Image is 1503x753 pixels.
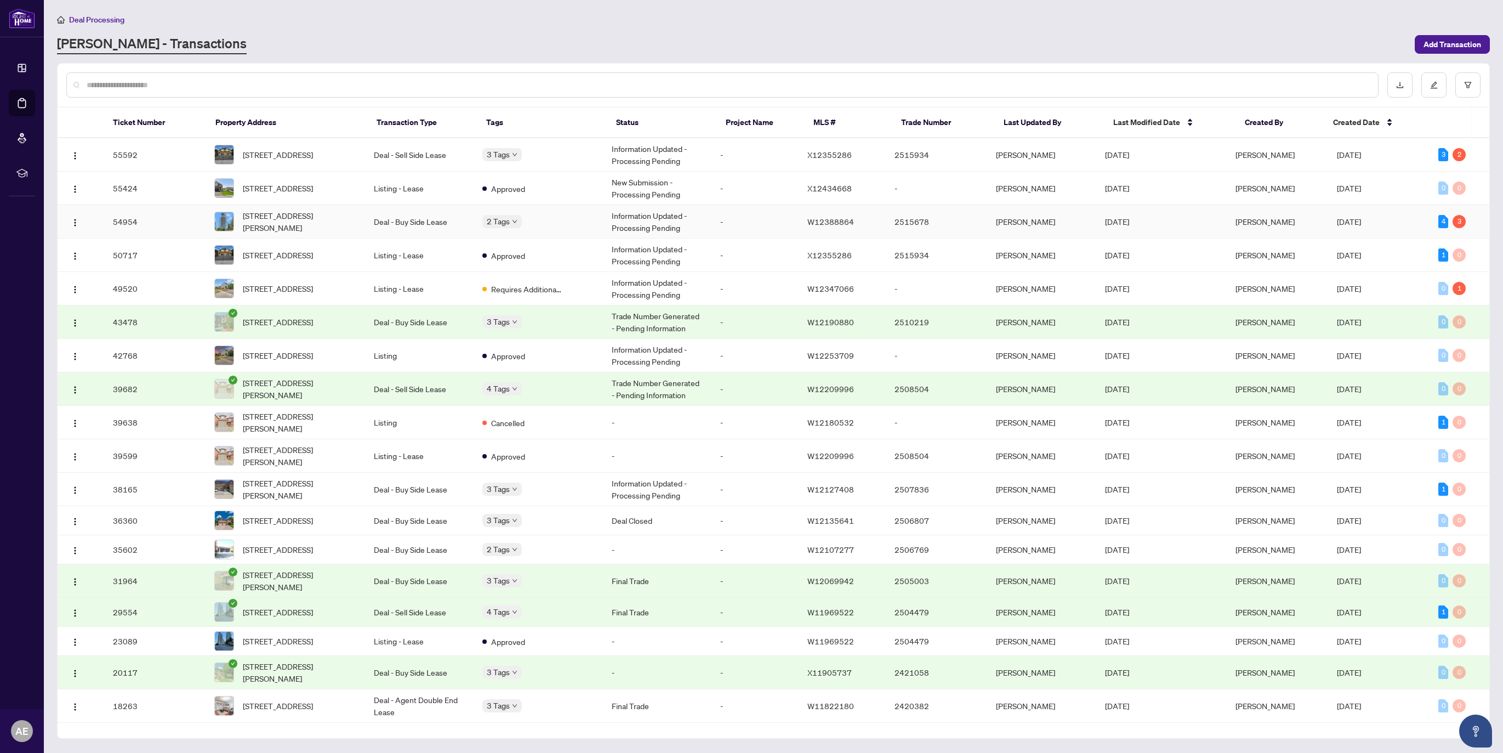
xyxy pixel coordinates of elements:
span: [DATE] [1105,636,1129,646]
td: [PERSON_NAME] [987,172,1096,205]
img: thumbnail-img [215,279,234,298]
th: Last Updated By [995,107,1105,138]
span: 3 Tags [487,148,510,161]
div: 4 [1438,215,1448,228]
img: Logo [71,151,79,160]
span: [PERSON_NAME] [1236,576,1295,586]
span: X12355286 [807,250,852,260]
td: 2515934 [886,138,987,172]
img: thumbnail-img [215,663,234,682]
td: Information Updated - Processing Pending [603,205,711,239]
td: 43478 [104,305,206,339]
div: 0 [1453,248,1466,262]
div: 0 [1453,605,1466,619]
div: 0 [1453,416,1466,429]
td: - [711,406,799,439]
td: 2506807 [886,506,987,535]
td: - [886,272,987,305]
th: Last Modified Date [1105,107,1236,138]
span: [STREET_ADDRESS][PERSON_NAME] [243,444,356,468]
span: Last Modified Date [1113,116,1180,128]
span: W12253709 [807,350,854,360]
div: 0 [1438,315,1448,329]
img: Logo [71,546,79,555]
td: Listing - Lease [365,439,474,473]
td: [PERSON_NAME] [987,473,1096,506]
div: 0 [1453,699,1466,712]
button: edit [1421,72,1447,98]
span: W12209996 [807,451,854,461]
span: Deal Processing [69,15,124,25]
span: [STREET_ADDRESS] [243,282,313,295]
span: [DATE] [1105,350,1129,360]
td: Listing [365,339,474,372]
td: - [886,406,987,439]
td: [PERSON_NAME] [987,305,1096,339]
span: [PERSON_NAME] [1236,317,1295,327]
div: 0 [1453,574,1466,587]
span: filter [1464,81,1472,89]
img: thumbnail-img [215,632,234,650]
td: Information Updated - Processing Pending [603,473,711,506]
span: [PERSON_NAME] [1236,667,1295,677]
td: [PERSON_NAME] [987,439,1096,473]
td: 55424 [104,172,206,205]
span: X11905737 [807,667,852,677]
td: - [886,172,987,205]
img: Logo [71,218,79,227]
td: 2510219 [886,305,987,339]
td: - [711,272,799,305]
span: [STREET_ADDRESS] [243,514,313,526]
div: 1 [1438,248,1448,262]
span: W12388864 [807,217,854,227]
span: [DATE] [1337,250,1361,260]
td: Trade Number Generated - Pending Information [603,372,711,406]
button: download [1387,72,1413,98]
button: Logo [66,213,84,230]
span: W12127408 [807,484,854,494]
span: down [512,319,517,325]
span: down [512,152,517,157]
span: [DATE] [1337,317,1361,327]
button: Logo [66,632,84,650]
a: [PERSON_NAME] - Transactions [57,35,247,54]
button: filter [1455,72,1481,98]
span: [DATE] [1105,451,1129,461]
img: Logo [71,319,79,327]
span: Add Transaction [1424,36,1481,53]
span: [STREET_ADDRESS] [243,316,313,328]
td: 2506769 [886,535,987,564]
span: [PERSON_NAME] [1236,545,1295,554]
th: Transaction Type [368,107,477,138]
span: [DATE] [1337,484,1361,494]
button: Logo [66,572,84,590]
th: Trade Number [892,107,995,138]
span: [STREET_ADDRESS] [243,149,313,161]
span: [PERSON_NAME] [1236,250,1295,260]
img: thumbnail-img [215,603,234,621]
span: [PERSON_NAME] [1236,484,1295,494]
td: Deal - Buy Side Lease [365,305,474,339]
th: Created By [1236,107,1324,138]
td: 36360 [104,506,206,535]
td: [PERSON_NAME] [987,339,1096,372]
span: [DATE] [1105,317,1129,327]
span: [PERSON_NAME] [1236,150,1295,160]
span: 4 Tags [487,382,510,395]
span: [DATE] [1105,607,1129,617]
td: Listing - Lease [365,272,474,305]
th: MLS # [805,107,892,138]
td: 54954 [104,205,206,239]
div: 0 [1438,182,1448,195]
span: X12355286 [807,150,852,160]
span: Created Date [1333,116,1380,128]
button: Logo [66,603,84,621]
td: Listing - Lease [365,239,474,272]
span: [DATE] [1105,516,1129,525]
td: - [711,372,799,406]
span: Approved [491,636,525,648]
td: - [711,506,799,535]
img: thumbnail-img [215,212,234,231]
td: Deal - Buy Side Lease [365,473,474,506]
span: [PERSON_NAME] [1236,384,1295,394]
